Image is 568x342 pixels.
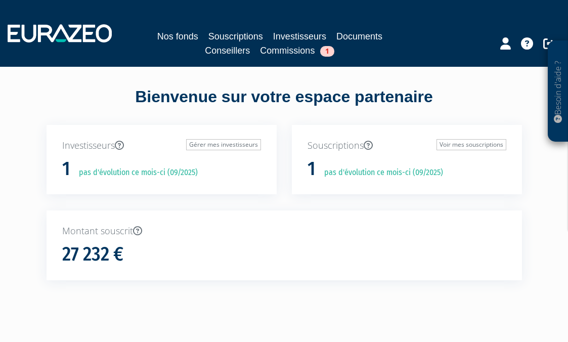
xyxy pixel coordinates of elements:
a: Nos fonds [157,29,198,44]
p: pas d'évolution ce mois-ci (09/2025) [72,167,198,179]
p: Investisseurs [62,139,261,152]
img: 1732889491-logotype_eurazeo_blanc_rvb.png [8,24,112,42]
a: Conseillers [205,44,250,58]
p: Souscriptions [308,139,506,152]
a: Documents [336,29,382,44]
a: Commissions1 [260,44,334,58]
a: Voir mes souscriptions [436,139,506,150]
h1: 27 232 € [62,244,123,265]
a: Souscriptions [208,29,263,44]
p: Montant souscrit [62,225,506,238]
div: Bienvenue sur votre espace partenaire [39,85,530,125]
a: Gérer mes investisseurs [186,139,261,150]
h1: 1 [308,158,316,180]
p: pas d'évolution ce mois-ci (09/2025) [317,167,443,179]
span: 1 [320,46,334,57]
a: Investisseurs [273,29,326,44]
h1: 1 [62,158,70,180]
p: Besoin d'aide ? [552,46,564,137]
